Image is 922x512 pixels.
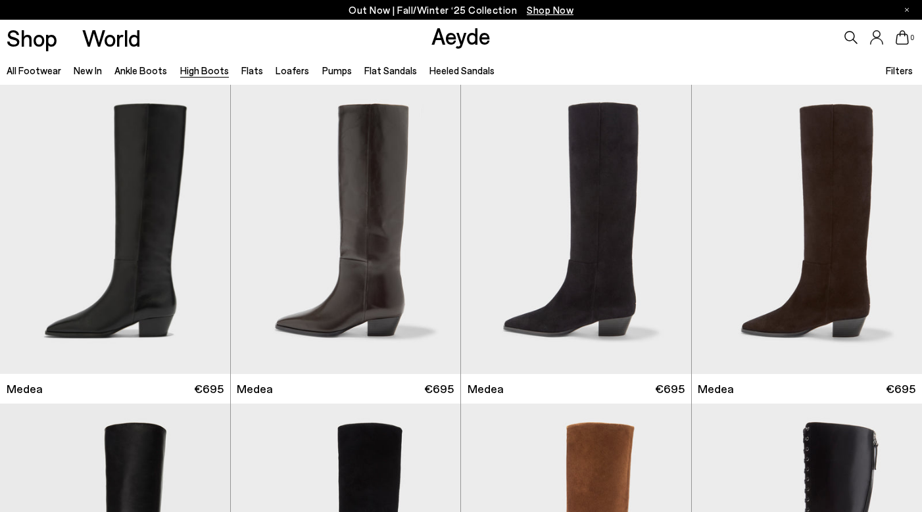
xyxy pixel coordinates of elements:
a: Ankle Boots [114,64,167,76]
span: €695 [655,381,685,397]
a: World [82,26,141,49]
img: Medea Knee-High Boots [231,85,461,373]
a: Shop [7,26,57,49]
span: Navigate to /collections/new-in [527,4,573,16]
span: 0 [909,34,915,41]
a: Flat Sandals [364,64,417,76]
img: Medea Suede Knee-High Boots [461,85,691,373]
span: €695 [424,381,454,397]
span: Medea [237,381,273,397]
a: 0 [896,30,909,45]
a: Flats [241,64,263,76]
a: Loafers [276,64,309,76]
a: Heeled Sandals [429,64,495,76]
a: High Boots [180,64,229,76]
a: New In [74,64,102,76]
a: Aeyde [431,22,491,49]
p: Out Now | Fall/Winter ‘25 Collection [349,2,573,18]
a: All Footwear [7,64,61,76]
span: Medea [698,381,734,397]
span: Medea [468,381,504,397]
a: Medea €695 [231,374,461,404]
span: Medea [7,381,43,397]
a: Medea €695 [461,374,691,404]
span: Filters [886,64,913,76]
span: €695 [194,381,224,397]
span: €695 [886,381,915,397]
a: Pumps [322,64,352,76]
